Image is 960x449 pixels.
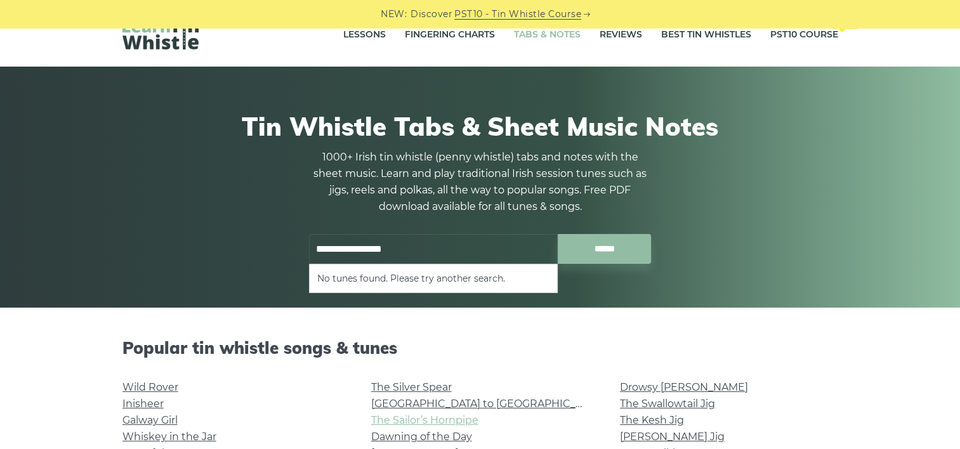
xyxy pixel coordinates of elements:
span: Discover [411,7,452,22]
h2: Popular tin whistle songs & tunes [122,338,838,358]
a: Dawning of the Day [371,431,472,443]
img: LearnTinWhistle.com [122,17,199,49]
a: Reviews [600,19,642,51]
a: The Swallowtail Jig [620,398,715,410]
a: The Sailor’s Hornpipe [371,414,478,426]
a: The Silver Spear [371,381,452,393]
span: NEW: [381,7,407,22]
a: The Kesh Jig [620,414,684,426]
a: Lessons [343,19,386,51]
a: Whiskey in the Jar [122,431,216,443]
a: Inisheer [122,398,164,410]
a: Tabs & Notes [514,19,581,51]
a: Galway Girl [122,414,178,426]
a: Drowsy [PERSON_NAME] [620,381,748,393]
a: PST10 CourseNew [770,19,838,51]
a: [PERSON_NAME] Jig [620,431,725,443]
p: 1000+ Irish tin whistle (penny whistle) tabs and notes with the sheet music. Learn and play tradi... [309,149,652,215]
a: Best Tin Whistles [661,19,751,51]
span: New [832,15,858,29]
a: Wild Rover [122,381,178,393]
a: Fingering Charts [405,19,495,51]
a: PST10 - Tin Whistle Course [454,7,581,22]
h1: Tin Whistle Tabs & Sheet Music Notes [122,111,838,141]
a: [GEOGRAPHIC_DATA] to [GEOGRAPHIC_DATA] [371,398,605,410]
li: No tunes found. Please try another search. [317,271,549,286]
